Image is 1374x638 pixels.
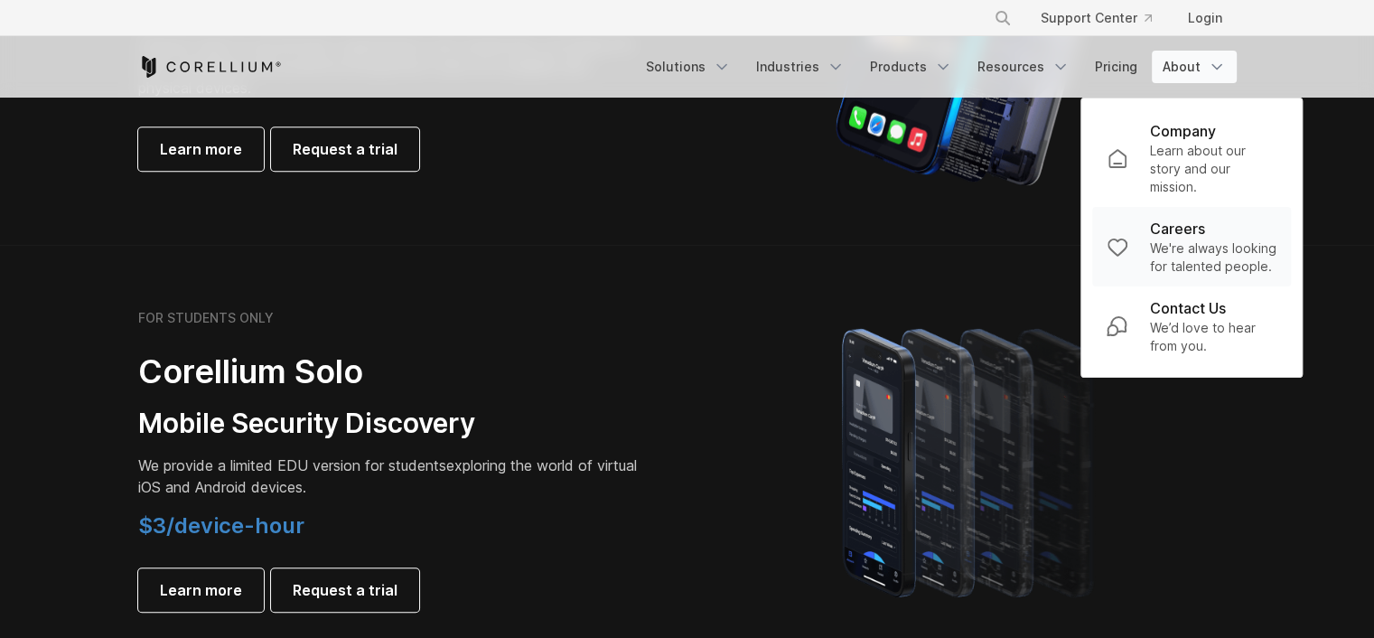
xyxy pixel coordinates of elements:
[635,51,742,83] a: Solutions
[138,352,644,392] h2: Corellium Solo
[138,455,644,498] p: exploring the world of virtual iOS and Android devices.
[1150,120,1216,142] p: Company
[1150,297,1226,319] p: Contact Us
[1084,51,1148,83] a: Pricing
[138,56,282,78] a: Corellium Home
[972,2,1237,34] div: Navigation Menu
[160,579,242,601] span: Learn more
[1150,239,1277,276] p: We're always looking for talented people.
[293,138,397,160] span: Request a trial
[1026,2,1166,34] a: Support Center
[138,512,304,539] span: $3/device-hour
[1173,2,1237,34] a: Login
[138,407,644,441] h3: Mobile Security Discovery
[1092,207,1292,286] a: Careers We're always looking for talented people.
[859,51,963,83] a: Products
[1150,319,1277,355] p: We’d love to hear from you.
[1150,142,1277,196] p: Learn about our story and our mission.
[806,303,1136,619] img: A lineup of four iPhone models becoming more gradient and blurred
[138,127,264,171] a: Learn more
[138,456,446,474] span: We provide a limited EDU version for students
[138,568,264,612] a: Learn more
[138,310,274,326] h6: FOR STUDENTS ONLY
[967,51,1080,83] a: Resources
[1150,218,1205,239] p: Careers
[1152,51,1237,83] a: About
[271,568,419,612] a: Request a trial
[635,51,1237,83] div: Navigation Menu
[271,127,419,171] a: Request a trial
[1092,286,1292,366] a: Contact Us We’d love to hear from you.
[986,2,1019,34] button: Search
[293,579,397,601] span: Request a trial
[1092,109,1292,207] a: Company Learn about our story and our mission.
[160,138,242,160] span: Learn more
[745,51,855,83] a: Industries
